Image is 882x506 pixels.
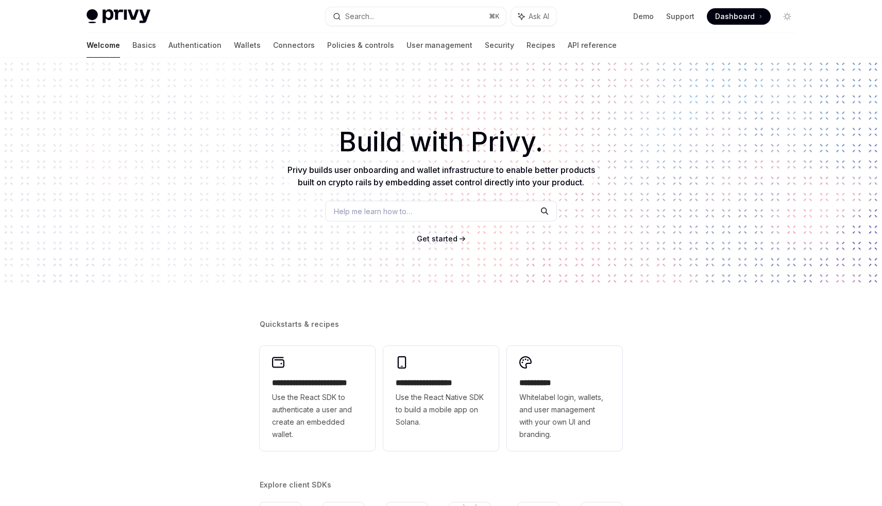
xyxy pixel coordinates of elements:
[779,8,795,25] button: Toggle dark mode
[633,11,654,22] a: Demo
[511,7,556,26] button: Ask AI
[234,33,261,58] a: Wallets
[87,33,120,58] a: Welcome
[273,33,315,58] a: Connectors
[568,33,617,58] a: API reference
[383,346,499,451] a: **** **** **** ***Use the React Native SDK to build a mobile app on Solana.
[327,33,394,58] a: Policies & controls
[519,391,610,441] span: Whitelabel login, wallets, and user management with your own UI and branding.
[707,8,771,25] a: Dashboard
[287,165,595,187] span: Privy builds user onboarding and wallet infrastructure to enable better products built on crypto ...
[406,33,472,58] a: User management
[529,11,549,22] span: Ask AI
[489,12,500,21] span: ⌘ K
[417,234,457,243] span: Get started
[87,9,150,24] img: light logo
[339,133,543,151] span: Build with Privy.
[272,391,363,441] span: Use the React SDK to authenticate a user and create an embedded wallet.
[396,391,486,428] span: Use the React Native SDK to build a mobile app on Solana.
[666,11,694,22] a: Support
[132,33,156,58] a: Basics
[485,33,514,58] a: Security
[334,206,412,217] span: Help me learn how to…
[326,7,506,26] button: Search...⌘K
[260,480,331,490] span: Explore client SDKs
[168,33,222,58] a: Authentication
[417,234,457,244] a: Get started
[527,33,555,58] a: Recipes
[507,346,622,451] a: **** *****Whitelabel login, wallets, and user management with your own UI and branding.
[345,10,374,23] div: Search...
[260,319,339,329] span: Quickstarts & recipes
[715,11,755,22] span: Dashboard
